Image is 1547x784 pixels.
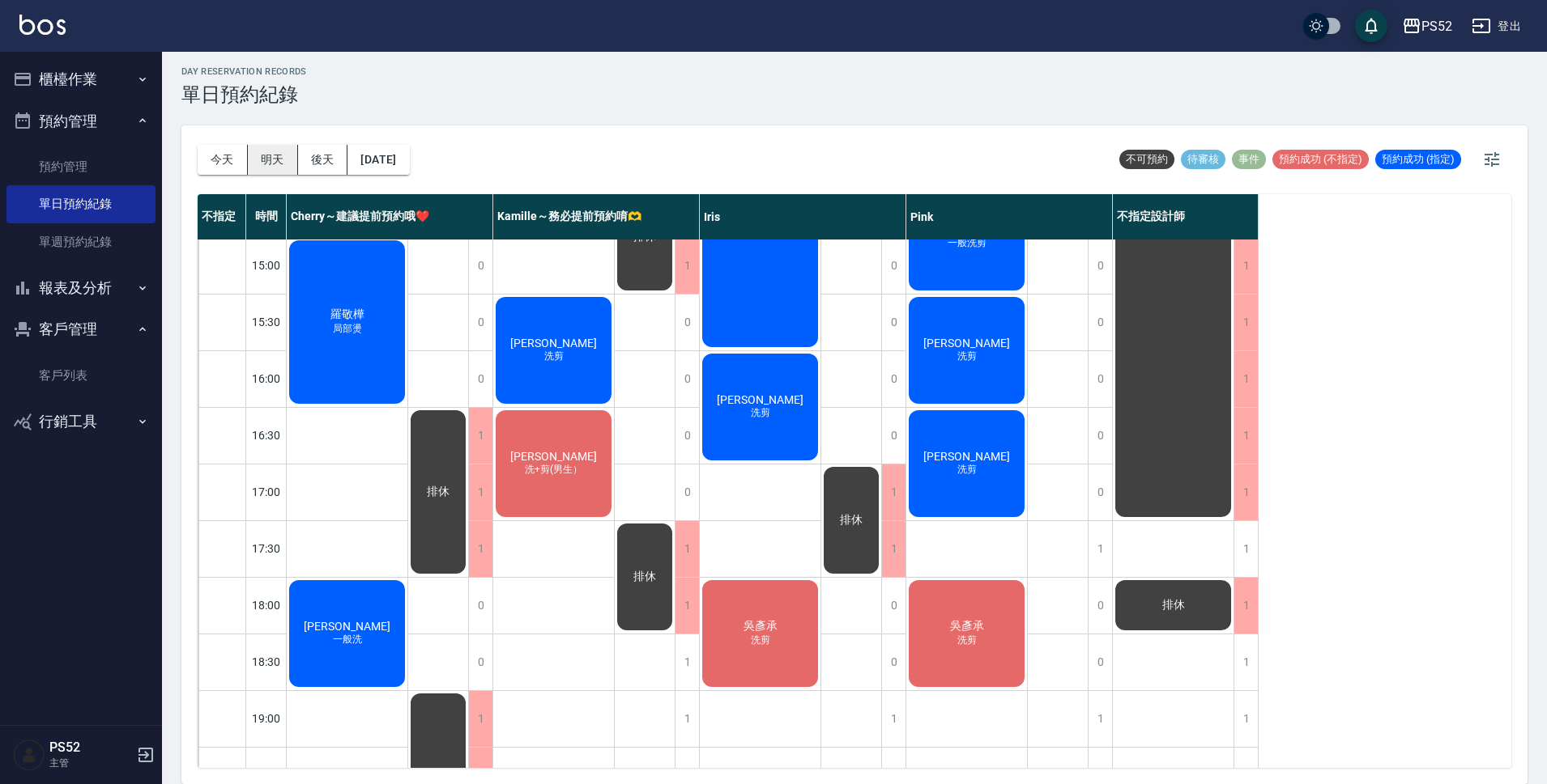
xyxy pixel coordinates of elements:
span: 排休 [630,570,659,584]
span: 待審核 [1181,152,1225,167]
div: 19:00 [246,690,287,747]
span: 一般洗剪 [944,236,990,250]
div: 1 [1088,521,1112,577]
div: 0 [1088,238,1112,294]
div: Kamille～務必提前預約唷🫶 [493,194,700,239]
div: 17:30 [246,520,287,577]
p: 主管 [49,756,132,770]
span: 不可預約 [1119,152,1174,167]
div: 時間 [246,194,287,239]
span: 事件 [1232,152,1266,167]
h3: 單日預約紀錄 [181,83,307,106]
button: [DATE] [347,145,409,175]
div: 0 [881,578,906,634]
div: 0 [468,634,492,690]
div: 15:00 [246,237,287,294]
div: 1 [675,238,699,294]
div: 0 [1088,408,1112,464]
div: 0 [468,295,492,350]
span: 一般洗 [330,633,365,646]
div: 0 [1088,351,1112,407]
span: 洗剪 [954,350,980,363]
div: 0 [881,351,906,407]
a: 客戶列表 [6,357,156,394]
div: 17:00 [246,464,287,520]
div: 0 [1088,634,1112,690]
h5: PS52 [49,740,132,756]
button: 報表及分析 [6,267,156,309]
button: 行銷工具 [6,400,156,443]
div: 0 [675,351,699,407]
button: 預約管理 [6,100,156,142]
div: 1 [1234,238,1258,294]
span: [PERSON_NAME] [920,337,1013,350]
button: 今天 [198,145,248,175]
button: 登出 [1465,11,1528,41]
a: 單日預約紀錄 [6,185,156,222]
div: 1 [881,464,906,520]
div: 18:30 [246,634,287,690]
div: 1 [468,691,492,747]
span: 局部燙 [330,322,365,336]
div: 1 [675,634,699,690]
button: 明天 [248,145,298,175]
span: 洗剪 [954,634,980,647]
span: 排休 [1159,598,1188,612]
div: 1 [1234,464,1258,520]
button: 櫃檯作業 [6,58,156,100]
img: Logo [19,15,66,35]
span: 洗+剪(男生） [522,463,586,477]
h2: day Reservation records [181,66,307,77]
span: 吳彥承 [740,619,781,634]
a: 單週預約紀錄 [6,223,156,261]
div: 1 [1234,351,1258,407]
span: 排休 [424,485,453,499]
div: 不指定設計師 [1113,194,1259,239]
div: 0 [675,295,699,350]
div: 0 [468,578,492,634]
div: 16:00 [246,350,287,407]
span: 洗剪 [954,463,980,477]
div: PS52 [1421,16,1452,36]
span: 吳彥承 [947,619,987,634]
div: 1 [1234,521,1258,577]
div: 0 [1088,295,1112,350]
div: 1 [1234,691,1258,747]
span: 洗剪 [748,634,773,647]
div: 16:30 [246,407,287,464]
span: 預約成功 (指定) [1375,152,1461,167]
div: 不指定 [198,194,246,239]
div: 1 [1234,295,1258,350]
button: PS52 [1396,10,1459,43]
div: 0 [881,238,906,294]
div: 1 [675,521,699,577]
div: 1 [468,464,492,520]
span: 羅敬樺 [327,307,368,322]
div: 1 [468,408,492,464]
div: 1 [675,578,699,634]
img: Person [13,739,45,771]
div: 0 [881,408,906,464]
div: 1 [881,691,906,747]
span: [PERSON_NAME] [507,337,600,350]
span: [PERSON_NAME] [920,450,1013,463]
div: 1 [1234,634,1258,690]
a: 預約管理 [6,148,156,185]
div: 0 [675,408,699,464]
button: 後天 [298,145,348,175]
div: 1 [468,521,492,577]
div: 0 [881,634,906,690]
div: 1 [675,691,699,747]
div: Iris [700,194,906,239]
span: 洗剪 [748,406,773,420]
div: 0 [468,351,492,407]
div: 0 [881,295,906,350]
span: [PERSON_NAME] [507,450,600,463]
div: Cherry～建議提前預約哦❤️ [287,194,493,239]
span: 排休 [837,513,866,528]
div: 18:00 [246,577,287,634]
div: 1 [1088,691,1112,747]
div: Pink [906,194,1113,239]
button: save [1355,10,1387,42]
span: 預約成功 (不指定) [1272,152,1369,167]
